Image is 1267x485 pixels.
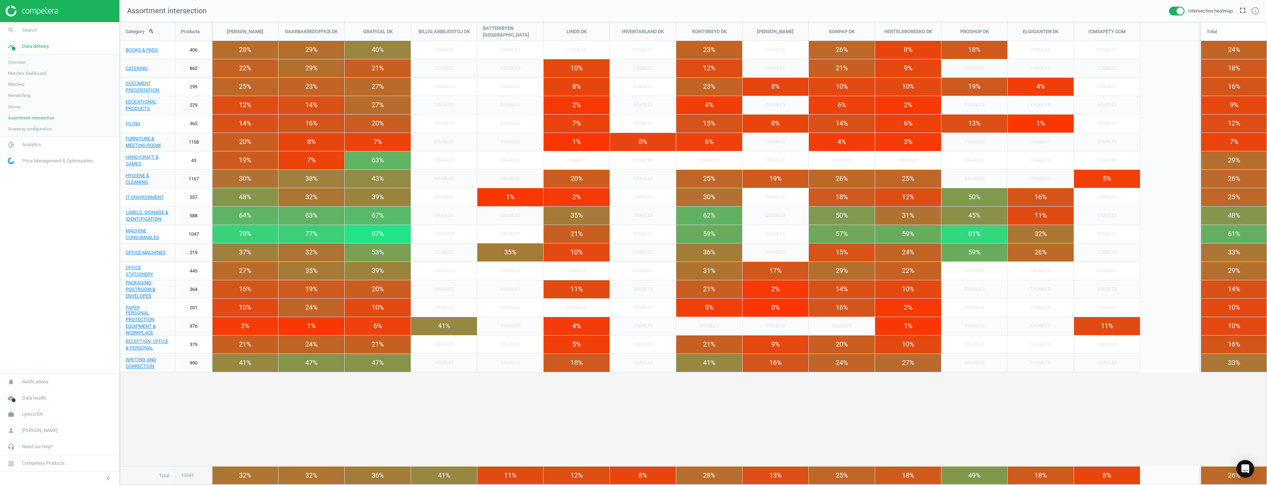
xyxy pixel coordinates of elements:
[22,158,93,164] span: Price Management & Optimization
[1201,225,1267,243] div: 61%
[120,299,175,317] a: PAPER
[8,115,54,121] span: Assortment intersection
[411,22,477,41] div: BILLIG ARBEJDSTOJ DK
[875,280,941,298] div: 10%
[676,170,742,188] div: 25%
[345,207,411,225] div: 67%
[809,188,875,206] div: 18%
[345,96,411,114] div: 27%
[633,78,653,96] span: Disabled
[809,41,875,59] div: 26%
[120,280,175,299] a: PACKAGING, POSTROOM & ENVELOPES
[809,96,875,114] div: 6%
[743,262,808,280] div: 17%
[120,133,175,151] a: FURNITURE & MEETING ROOM
[1097,41,1117,59] span: Disabled
[809,280,875,298] div: 14%
[1201,41,1267,59] div: 24%
[120,170,175,188] a: HYGIENE & CLEANING
[1008,115,1074,133] div: 1%
[1236,460,1254,478] div: Open Intercom Messenger
[1201,243,1267,261] div: 33%
[1201,151,1267,169] div: 29%
[345,133,411,151] div: 7%
[345,59,411,77] div: 21%
[1097,243,1117,261] span: Disabled
[501,151,520,169] span: Disabled
[633,188,653,206] span: Disabled
[633,115,653,133] span: Disabled
[809,262,875,280] div: 29%
[345,78,411,96] div: 27%
[941,207,1007,225] div: 45%
[120,151,175,170] a: HANDICRAFT & GAMES
[278,41,344,59] div: 29%
[1031,280,1051,298] span: Disabled
[434,41,454,59] span: Disabled
[278,188,344,206] div: 32%
[633,225,653,243] span: Disabled
[278,133,344,151] div: 8%
[809,170,875,188] div: 26%
[212,243,278,261] div: 37%
[120,207,175,225] a: LABELS, SIGNAGE & IDENTIFICATION
[434,225,454,243] span: Disabled
[875,170,941,188] div: 25%
[676,133,742,151] div: 6%
[809,78,875,96] div: 10%
[434,151,454,169] span: Disabled
[1097,133,1117,151] span: Disabled
[766,151,786,169] span: Disabled
[434,133,454,151] span: Disabled
[633,96,653,114] span: Disabled
[501,133,520,151] span: Disabled
[676,22,742,41] div: KONTORSYD DK
[1031,133,1051,151] span: Disabled
[345,170,411,188] div: 43%
[22,427,57,434] span: [PERSON_NAME]
[544,133,610,151] div: 1%
[501,59,520,77] span: Disabled
[1074,22,1140,41] div: ICMSAFETY COM
[1097,207,1117,225] span: Disabled
[8,81,24,87] span: Matches
[544,22,610,41] div: LINDS DK
[1008,207,1074,225] div: 11%
[120,335,175,354] a: RECEPTION, OFFICE & PERSONAL
[1097,59,1117,77] span: Disabled
[875,243,941,261] div: 24%
[278,225,344,243] div: 77%
[22,141,41,148] span: Analytics
[212,262,278,280] div: 27%
[1251,6,1260,16] a: info_outline
[875,133,941,151] div: 3%
[120,22,175,41] div: Category
[941,41,1007,59] div: 18%
[965,280,985,298] span: Disabled
[676,59,742,77] div: 12%
[941,243,1007,261] div: 59%
[278,22,344,41] div: DAARBAKREDOFFICE DK
[766,188,786,206] span: Disabled
[477,188,543,206] div: 1%
[175,317,212,335] a: 976
[809,115,875,133] div: 14%
[212,133,278,151] div: 20%
[676,115,742,133] div: 15%
[345,188,411,206] div: 39%
[1201,59,1267,77] div: 18%
[345,115,411,133] div: 20%
[8,126,52,132] span: Scanning configuration
[212,151,278,169] div: 19%
[965,133,985,151] span: Disabled
[676,225,742,243] div: 59%
[544,96,610,114] div: 2%
[501,280,520,298] span: Disabled
[1097,188,1117,206] span: Disabled
[8,59,26,65] span: Overview
[212,78,278,96] div: 25%
[1201,115,1267,133] div: 12%
[809,207,875,225] div: 50%
[477,243,543,261] div: 35%
[875,225,941,243] div: 59%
